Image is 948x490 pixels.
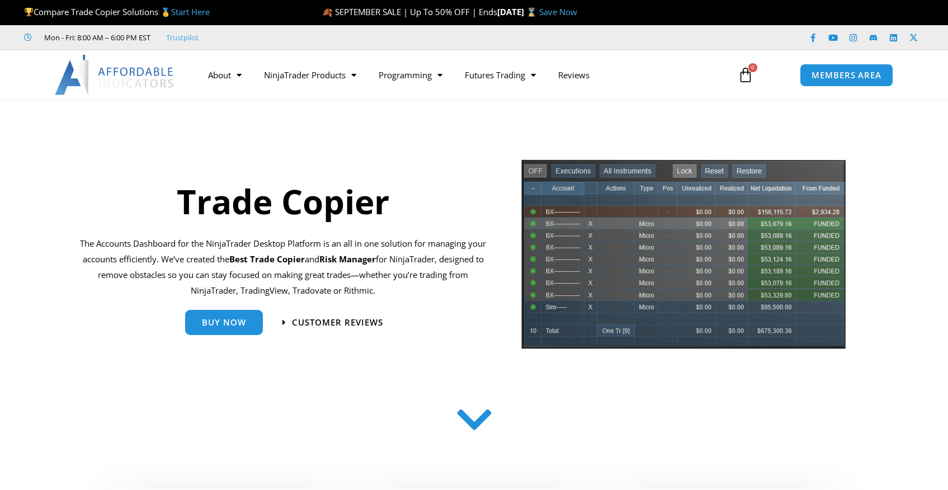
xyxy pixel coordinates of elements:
[800,64,893,87] a: MEMBERS AREA
[367,62,454,88] a: Programming
[171,6,210,17] a: Start Here
[197,62,253,88] a: About
[25,8,33,16] img: 🏆
[748,63,757,72] span: 0
[80,178,487,225] h1: Trade Copier
[41,31,150,44] span: Mon - Fri: 8:00 AM – 6:00 PM EST
[253,62,367,88] a: NinjaTrader Products
[55,55,175,95] img: LogoAI | Affordable Indicators – NinjaTrader
[721,59,770,91] a: 0
[292,318,383,327] span: Customer Reviews
[497,6,539,17] strong: [DATE] ⌛
[166,31,199,44] a: Trustpilot
[24,6,210,17] span: Compare Trade Copier Solutions 🥇
[202,318,246,327] span: Buy Now
[319,253,376,265] strong: Risk Manager
[229,253,305,265] b: Best Trade Copier
[197,62,725,88] nav: Menu
[282,318,383,327] a: Customer Reviews
[185,310,263,335] a: Buy Now
[812,71,881,79] span: MEMBERS AREA
[322,6,497,17] span: 🍂 SEPTEMBER SALE | Up To 50% OFF | Ends
[80,236,487,298] p: The Accounts Dashboard for the NinjaTrader Desktop Platform is an all in one solution for managin...
[539,6,577,17] a: Save Now
[520,158,847,358] img: tradecopier | Affordable Indicators – NinjaTrader
[454,62,547,88] a: Futures Trading
[547,62,601,88] a: Reviews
